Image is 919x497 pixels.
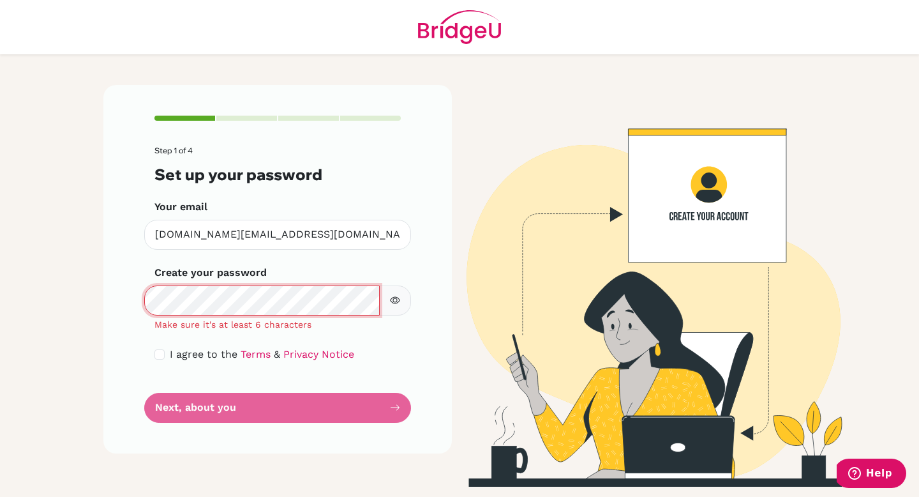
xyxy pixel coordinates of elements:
h3: Set up your password [154,165,401,184]
span: Step 1 of 4 [154,146,193,155]
label: Your email [154,199,207,215]
input: Insert your email* [144,220,411,250]
span: I agree to the [170,348,237,360]
div: Make sure it's at least 6 characters [144,318,411,332]
iframe: Opens a widget where you can find more information [837,459,906,491]
a: Privacy Notice [283,348,354,360]
a: Terms [241,348,271,360]
span: & [274,348,280,360]
label: Create your password [154,265,267,280]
